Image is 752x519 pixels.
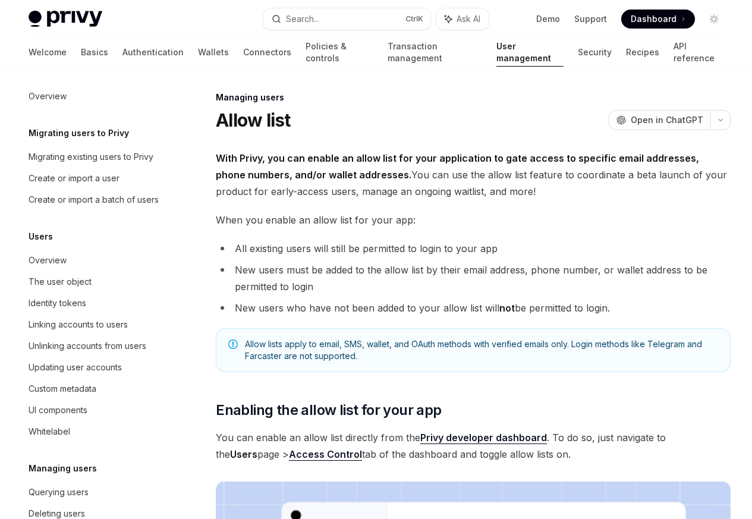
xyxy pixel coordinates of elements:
[457,13,480,25] span: Ask AI
[19,292,171,314] a: Identity tokens
[420,432,547,444] a: Privy developer dashboard
[19,189,171,210] a: Create or import a batch of users
[198,38,229,67] a: Wallets
[216,262,731,295] li: New users must be added to the allow list by their email address, phone number, or wallet address...
[216,152,699,181] strong: With Privy, you can enable an allow list for your application to gate access to specific email ad...
[626,38,659,67] a: Recipes
[29,126,129,140] h5: Migrating users to Privy
[29,275,92,289] div: The user object
[29,11,102,27] img: light logo
[29,253,67,268] div: Overview
[499,302,515,314] strong: not
[216,109,291,131] h1: Allow list
[19,146,171,168] a: Migrating existing users to Privy
[29,424,70,439] div: Whitelabel
[29,339,146,353] div: Unlinking accounts from users
[536,13,560,25] a: Demo
[674,38,723,67] a: API reference
[289,448,362,461] a: Access Control
[29,317,128,332] div: Linking accounts to users
[29,38,67,67] a: Welcome
[29,229,53,244] h5: Users
[388,38,482,67] a: Transaction management
[19,86,171,107] a: Overview
[19,168,171,189] a: Create or import a user
[29,360,122,375] div: Updating user accounts
[216,150,731,200] span: You can use the allow list feature to coordinate a beta launch of your product for early-access u...
[19,314,171,335] a: Linking accounts to users
[405,14,423,24] span: Ctrl K
[29,461,97,476] h5: Managing users
[631,13,677,25] span: Dashboard
[228,339,238,349] svg: Note
[19,250,171,271] a: Overview
[29,296,86,310] div: Identity tokens
[29,403,87,417] div: UI components
[19,400,171,421] a: UI components
[286,12,319,26] div: Search...
[216,401,441,420] span: Enabling the allow list for your app
[609,110,710,130] button: Open in ChatGPT
[306,38,373,67] a: Policies & controls
[19,271,171,292] a: The user object
[243,38,291,67] a: Connectors
[621,10,695,29] a: Dashboard
[81,38,108,67] a: Basics
[29,171,119,185] div: Create or import a user
[19,335,171,357] a: Unlinking accounts from users
[263,8,430,30] button: Search...CtrlK
[216,240,731,257] li: All existing users will still be permitted to login to your app
[19,357,171,378] a: Updating user accounts
[574,13,607,25] a: Support
[19,378,171,400] a: Custom metadata
[230,448,257,460] strong: Users
[245,338,718,362] span: Allow lists apply to email, SMS, wallet, and OAuth methods with verified emails only. Login metho...
[216,92,731,103] div: Managing users
[19,482,171,503] a: Querying users
[29,150,153,164] div: Migrating existing users to Privy
[216,429,731,463] span: You can enable an allow list directly from the . To do so, just navigate to the page > tab of the...
[19,421,171,442] a: Whitelabel
[29,382,96,396] div: Custom metadata
[29,485,89,499] div: Querying users
[122,38,184,67] a: Authentication
[29,193,159,207] div: Create or import a batch of users
[704,10,723,29] button: Toggle dark mode
[216,300,731,316] li: New users who have not been added to your allow list will be permitted to login.
[496,38,564,67] a: User management
[29,89,67,103] div: Overview
[436,8,489,30] button: Ask AI
[216,212,731,228] span: When you enable an allow list for your app:
[631,114,703,126] span: Open in ChatGPT
[578,38,612,67] a: Security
